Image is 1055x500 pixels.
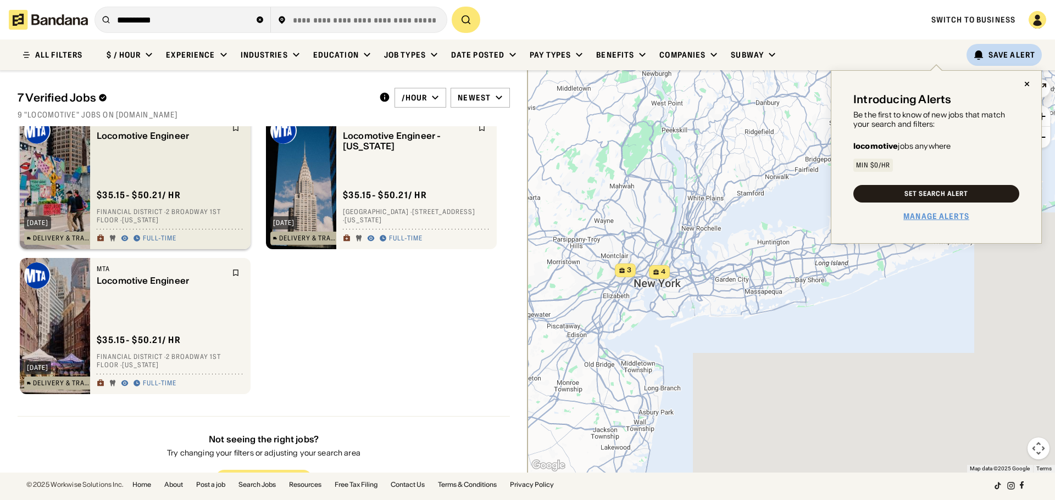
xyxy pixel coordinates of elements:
div: [DATE] [273,220,295,226]
div: [DATE] [27,220,48,226]
div: Save Alert [989,50,1035,60]
a: Search Jobs [238,481,276,488]
a: Contact Us [391,481,425,488]
div: Locomotive Engineer - [US_STATE] [343,131,471,151]
a: Post a job [196,481,225,488]
div: Set Search Alert [904,190,968,197]
div: Benefits [596,50,634,60]
a: Resources [289,481,321,488]
div: Full-time [389,234,423,243]
div: Locomotive Engineer [97,131,225,141]
div: Pay Types [530,50,571,60]
a: Free Tax Filing [335,481,377,488]
div: Experience [166,50,215,60]
div: Introducing Alerts [853,93,952,106]
span: Map data ©2025 Google [970,465,1030,471]
a: Terms & Conditions [438,481,497,488]
div: Try changing your filters or adjusting your search area [167,450,360,457]
div: jobs anywhere [853,142,951,150]
div: Education [313,50,359,60]
div: Be the first to know of new jobs that match your search and filters: [853,110,1019,129]
div: [GEOGRAPHIC_DATA] · [STREET_ADDRESS] · [US_STATE] [343,207,490,224]
div: 9 "locomotive" jobs on [DOMAIN_NAME] [18,110,510,120]
div: 7 Verified Jobs [18,91,370,104]
div: Industries [241,50,288,60]
div: © 2025 Workwise Solutions Inc. [26,481,124,488]
div: Not seeing the right jobs? [167,434,360,445]
div: [DATE] [27,364,48,371]
a: Open this area in Google Maps (opens a new window) [530,458,567,473]
div: Delivery & Transportation [279,235,337,241]
span: 4 [661,267,665,277]
div: Delivery & Transportation [33,380,91,386]
div: Min $0/hr [856,162,890,168]
div: Subway [731,50,764,60]
b: locomotive [853,141,898,151]
div: /hour [402,93,427,103]
div: Financial District · 2 Broadway 1st Floor · [US_STATE] [97,207,244,224]
img: MTA logo [24,117,51,144]
a: Privacy Policy [510,481,554,488]
span: 3 [627,266,631,275]
div: $ 35.15 - $50.21 / hr [97,334,181,346]
a: Switch to Business [931,15,1015,25]
img: Bandana logotype [9,10,88,30]
a: Home [132,481,151,488]
div: $ / hour [107,50,141,60]
a: Manage Alerts [903,211,969,221]
a: Terms (opens in new tab) [1036,465,1052,471]
div: grid [18,126,510,473]
img: Google [530,458,567,473]
div: Date Posted [451,50,504,60]
div: Locomotive Engineer [97,276,225,286]
div: $ 35.15 - $50.21 / hr [97,189,181,201]
div: $ 35.15 - $50.21 / hr [343,189,427,201]
div: Delivery & Transportation [33,235,91,241]
div: MTA [97,265,225,273]
div: ALL FILTERS [35,51,82,59]
div: Newest [458,93,491,103]
div: Full-time [143,234,176,243]
div: Job Types [384,50,426,60]
button: Map camera controls [1028,437,1050,459]
a: About [164,481,183,488]
div: Full-time [143,379,176,388]
div: Financial District · 2 Broadway 1st Floor · [US_STATE] [97,352,244,369]
img: MTA logo [24,262,51,289]
div: Companies [659,50,706,60]
img: MTA logo [270,117,297,144]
